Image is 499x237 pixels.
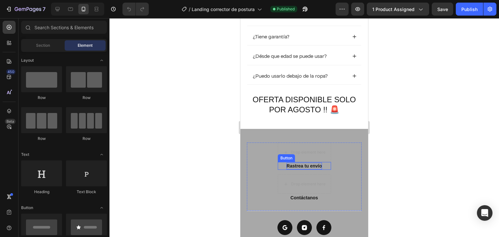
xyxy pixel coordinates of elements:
[367,3,429,16] button: 1 product assigned
[21,152,29,157] span: Text
[96,203,107,213] span: Toggle open
[21,136,62,142] div: Row
[96,149,107,160] span: Toggle open
[21,189,62,195] div: Heading
[36,43,50,48] span: Section
[240,18,368,237] iframe: Design area
[277,6,295,12] span: Published
[477,205,493,221] div: Open Intercom Messenger
[96,55,107,66] span: Toggle open
[461,6,478,13] div: Publish
[66,95,107,101] div: Row
[66,136,107,142] div: Row
[6,69,16,74] div: 450
[432,3,453,16] button: Save
[189,6,190,13] span: /
[78,43,93,48] span: Element
[21,21,107,34] input: Search Sections & Elements
[43,5,45,13] p: 7
[3,3,48,16] button: 7
[192,6,255,13] span: Landing corrector de postura
[66,189,107,195] div: Text Block
[21,57,34,63] span: Layout
[456,3,483,16] button: Publish
[122,3,149,16] div: Undo/Redo
[5,119,16,124] div: Beta
[21,205,33,211] span: Button
[437,6,448,12] span: Save
[372,6,415,13] span: 1 product assigned
[21,95,62,101] div: Row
